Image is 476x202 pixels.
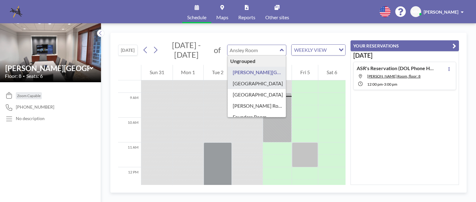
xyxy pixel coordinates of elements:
span: Seats: 6 [26,73,43,79]
span: Maps [216,15,228,20]
div: 9 AM [118,93,141,118]
span: 12:00 PM [367,82,383,87]
span: 3:00 PM [384,82,397,87]
input: Search for option [328,46,335,54]
div: Founders Room [228,111,286,123]
div: Search for option [292,45,345,55]
div: 10 AM [118,118,141,142]
div: Tue 2 [204,65,232,80]
div: [GEOGRAPHIC_DATA] [228,89,286,100]
span: Reports [238,15,255,20]
div: [PERSON_NAME] Room [228,100,286,111]
div: 11 AM [118,142,141,167]
span: Zoom Capable [17,93,41,98]
div: [PERSON_NAME][GEOGRAPHIC_DATA] [228,67,286,78]
span: [PERSON_NAME] [424,9,458,15]
input: Ansley Room [227,45,280,55]
span: [DATE] - [DATE] [172,40,201,59]
h4: ASR's Reservation (DOL Phone Hearing) [357,65,434,71]
span: Other sites [265,15,289,20]
div: Sun 31 [141,65,173,80]
h3: [DATE] [353,52,456,59]
span: Schedule [187,15,206,20]
span: of [214,45,221,55]
span: - [383,82,384,87]
div: [GEOGRAPHIC_DATA] [228,78,286,89]
span: [PHONE_NUMBER] [16,104,54,110]
div: Ungrouped [228,56,286,67]
div: 12 PM [118,167,141,192]
div: No description [16,116,45,121]
button: [DATE] [118,45,138,56]
div: 8 AM [118,68,141,93]
span: MM [412,9,420,15]
button: YOUR RESERVATIONS [350,40,459,51]
span: Currie Room, floor: 8 [367,74,421,79]
img: organization-logo [10,6,22,18]
input: Ansley Room [5,64,90,73]
span: • [23,74,25,78]
span: Floor: 8 [5,73,21,79]
div: Sat 6 [318,65,346,80]
div: Mon 1 [173,65,204,80]
div: Fri 5 [292,65,318,80]
span: WEEKLY VIEW [293,46,328,54]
